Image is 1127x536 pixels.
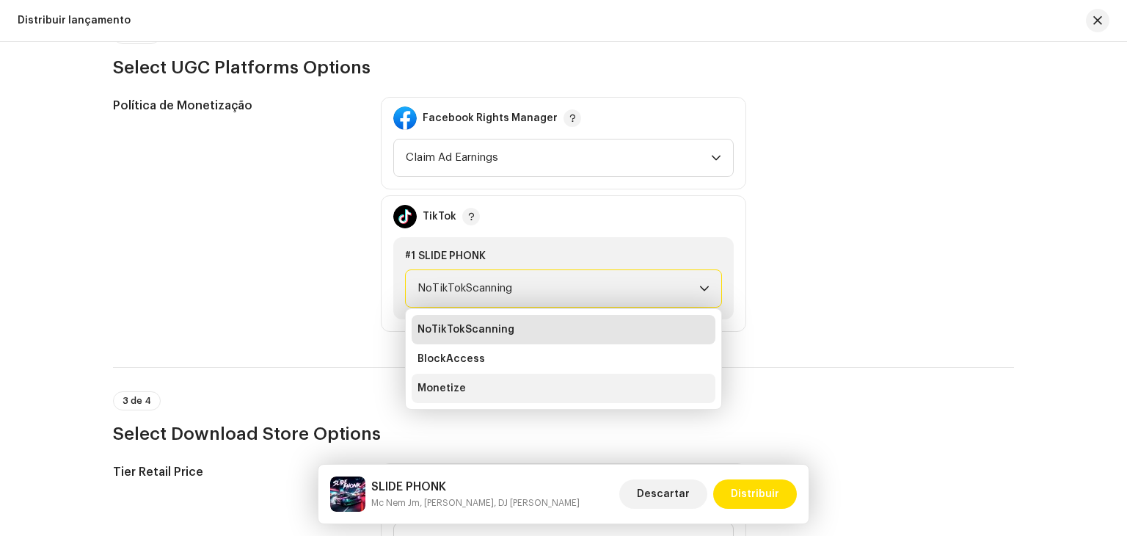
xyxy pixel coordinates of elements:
[405,249,722,264] div: #1 SLIDE PHONK
[113,56,1014,79] h3: Select UGC Platforms Options
[619,479,707,509] button: Descartar
[406,309,721,409] ul: Option List
[113,97,357,115] h5: Política de Monetização
[699,270,710,307] div: dropdown trigger
[417,352,485,366] span: BlockAccess
[406,140,711,176] span: Claim Ad Earnings
[417,381,466,396] span: Monetize
[18,15,131,26] div: Distribuir lançamento
[330,477,365,512] img: 1d9909fb-28e9-4b72-b7aa-e99a4d405050
[423,211,456,222] div: TikTok
[371,496,580,510] small: SLIDE PHONK
[412,315,715,344] li: NoTikTokScanning
[731,479,779,509] span: Distribuir
[713,479,797,509] button: Distribuir
[123,396,151,405] span: 3 de 4
[412,344,715,374] li: BlockAccess
[423,112,558,124] div: Facebook Rights Manager
[417,270,699,307] span: NoTikTokScanning
[637,479,690,509] span: Descartar
[113,422,1014,446] h3: Select Download Store Options
[113,463,357,481] h5: Tier Retail Price
[371,478,580,496] h5: SLIDE PHONK
[412,374,715,403] li: Monetize
[711,140,721,176] div: dropdown trigger
[417,322,514,337] span: NoTikTokScanning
